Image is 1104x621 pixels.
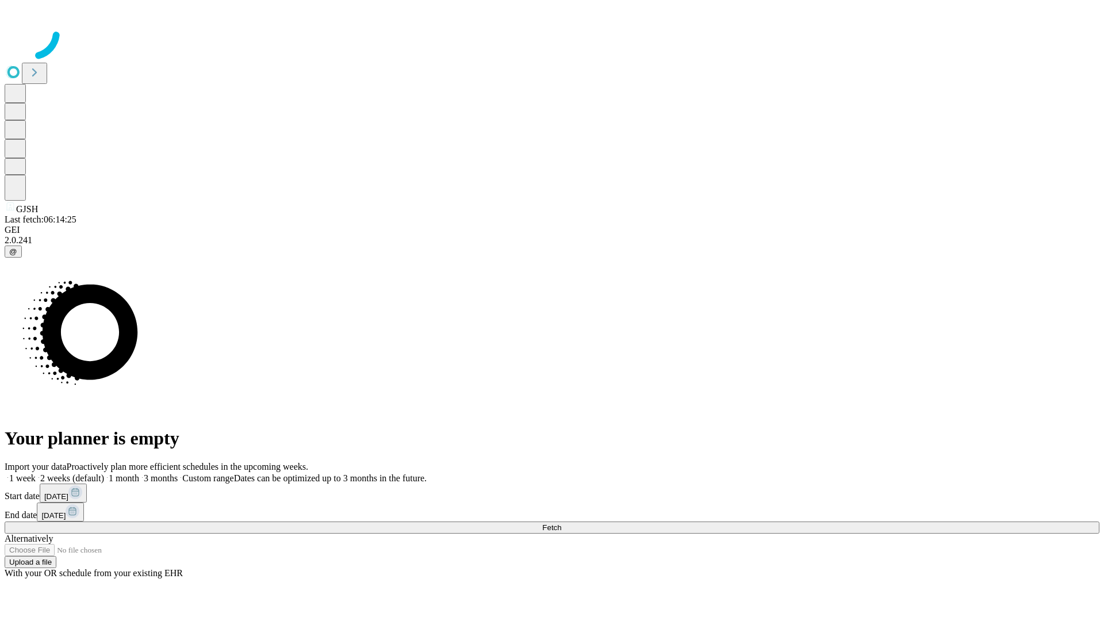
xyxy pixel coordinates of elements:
[44,492,68,501] span: [DATE]
[5,428,1099,449] h1: Your planner is empty
[5,214,76,224] span: Last fetch: 06:14:25
[41,511,66,520] span: [DATE]
[9,473,36,483] span: 1 week
[40,484,87,503] button: [DATE]
[5,568,183,578] span: With your OR schedule from your existing EHR
[5,462,67,471] span: Import your data
[542,523,561,532] span: Fetch
[5,503,1099,522] div: End date
[5,235,1099,246] div: 2.0.241
[109,473,139,483] span: 1 month
[16,204,38,214] span: GJSH
[182,473,233,483] span: Custom range
[5,534,53,543] span: Alternatively
[5,522,1099,534] button: Fetch
[40,473,104,483] span: 2 weeks (default)
[5,225,1099,235] div: GEI
[5,484,1099,503] div: Start date
[67,462,308,471] span: Proactively plan more efficient schedules in the upcoming weeks.
[5,556,56,568] button: Upload a file
[144,473,178,483] span: 3 months
[5,246,22,258] button: @
[37,503,84,522] button: [DATE]
[234,473,427,483] span: Dates can be optimized up to 3 months in the future.
[9,247,17,256] span: @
